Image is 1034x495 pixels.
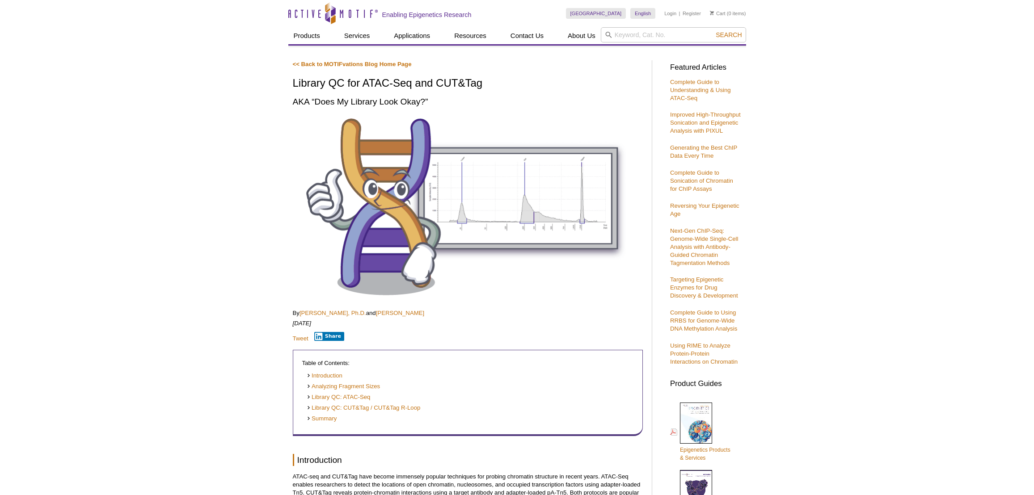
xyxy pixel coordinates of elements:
h2: AKA “Does My Library Look Okay?” [293,96,643,108]
a: Epigenetics Products& Services [670,402,730,463]
a: << Back to MOTIFvations Blog Home Page [293,61,412,67]
li: (0 items) [710,8,746,19]
em: [DATE] [293,320,312,327]
button: Share [314,332,344,341]
a: Using RIME to Analyze Protein-Protein Interactions on Chromatin [670,342,738,365]
h3: Featured Articles [670,64,742,71]
a: Library QC: ATAC-Seq [307,393,371,402]
a: [PERSON_NAME], Ph.D. [300,310,366,316]
a: Complete Guide to Understanding & Using ATAC-Seq [670,79,731,101]
a: Products [288,27,325,44]
a: Improved High-Throughput Sonication and Epigenetic Analysis with PIXUL [670,111,741,134]
img: Your Cart [710,11,714,15]
a: Register [683,10,701,17]
a: About Us [562,27,601,44]
img: Epi_brochure_140604_cover_web_70x200 [680,403,712,444]
a: Contact Us [505,27,549,44]
p: Table of Contents: [302,359,633,367]
h2: Enabling Epigenetics Research [382,11,472,19]
a: Summary [307,415,337,423]
a: Analyzing Fragment Sizes [307,382,380,391]
a: Tweet [293,335,308,342]
a: Complete Guide to Sonication of Chromatin for ChIP Assays [670,169,733,192]
input: Keyword, Cat. No. [601,27,746,42]
a: Reversing Your Epigenetic Age [670,202,739,217]
a: Complete Guide to Using RRBS for Genome-Wide DNA Methylation Analysis [670,309,737,332]
li: | [679,8,680,19]
span: Search [716,31,742,38]
a: Next-Gen ChIP-Seq: Genome-Wide Single-Cell Analysis with Antibody-Guided Chromatin Tagmentation M... [670,227,738,266]
a: Library QC: CUT&Tag / CUT&Tag R-Loop [307,404,421,412]
a: Applications [388,27,435,44]
a: [PERSON_NAME] [376,310,424,316]
a: Login [664,10,676,17]
h3: Product Guides [670,375,742,388]
a: English [630,8,655,19]
a: Generating the Best ChIP Data Every Time [670,144,737,159]
p: By and [293,309,643,317]
img: Library QC for ATAC-Seq and CUT&Tag [293,114,643,299]
a: [GEOGRAPHIC_DATA] [566,8,626,19]
a: Cart [710,10,726,17]
button: Search [713,31,744,39]
a: Targeting Epigenetic Enzymes for Drug Discovery & Development [670,276,738,299]
a: Introduction [307,372,342,380]
a: Services [339,27,376,44]
a: Resources [449,27,492,44]
h2: Introduction [293,454,643,466]
span: Epigenetics Products & Services [680,447,730,461]
h1: Library QC for ATAC-Seq and CUT&Tag [293,77,643,90]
